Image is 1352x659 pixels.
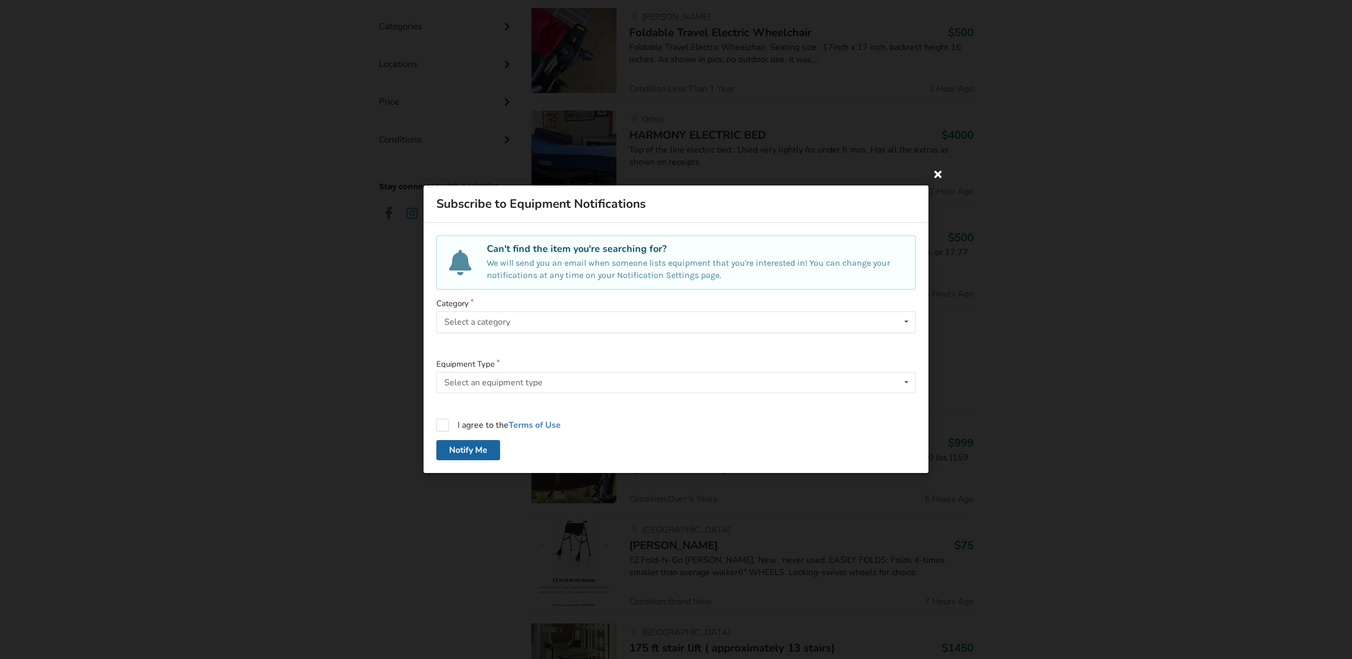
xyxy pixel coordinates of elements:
div: Select an equipment type [444,378,543,387]
label: Equipment Type [436,359,916,370]
div: Select a category [444,318,510,327]
a: Terms of Use [509,420,561,432]
p: We will send you an email when someone lists equipment that you're interested in! You can change ... [487,257,903,282]
label: Category [436,299,916,310]
div: Subscribe to Equipment Notifications [424,185,928,223]
button: Notify Me [436,441,500,461]
div: Can't find the item you're searching for? [487,243,903,255]
label: I agree to the [436,419,561,432]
